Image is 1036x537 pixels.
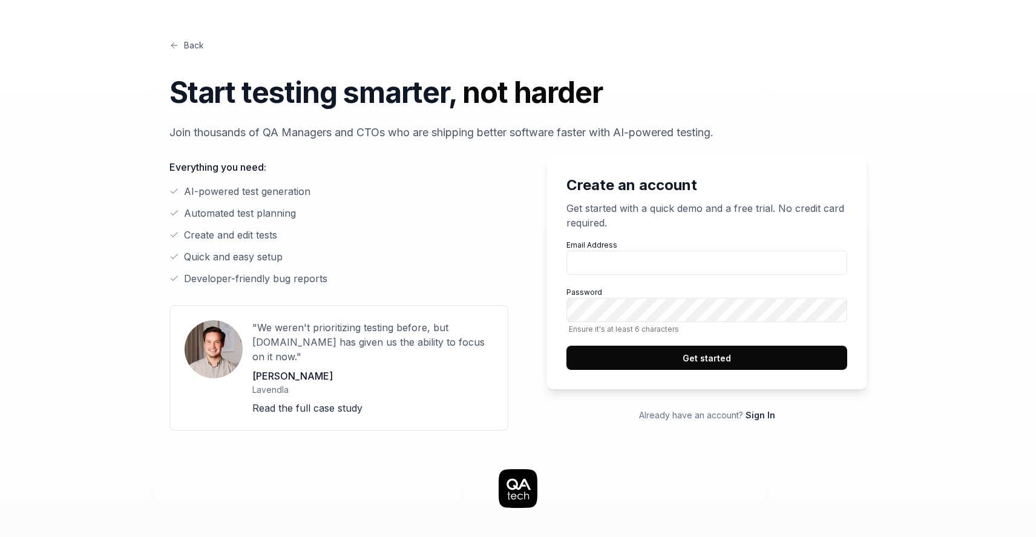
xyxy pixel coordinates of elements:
p: Already have an account? [547,409,867,421]
p: Everything you need: [169,160,508,174]
li: Automated test planning [169,206,508,220]
li: Quick and easy setup [169,249,508,264]
label: Password [566,287,847,334]
a: Read the full case study [252,402,362,414]
span: not harder [462,74,602,110]
button: Get started [566,346,847,370]
p: "We weren't prioritizing testing before, but [DOMAIN_NAME] has given us the ability to focus on i... [252,320,493,364]
p: Lavendla [252,383,493,396]
p: Get started with a quick demo and a free trial. No credit card required. [566,201,847,230]
input: PasswordEnsure it's at least 6 characters [566,298,847,322]
span: Ensure it's at least 6 characters [566,325,847,334]
li: Developer-friendly bug reports [169,271,508,286]
label: Email Address [566,240,847,275]
li: Create and edit tests [169,228,508,242]
input: Email Address [566,251,847,275]
h1: Start testing smarter, [169,71,867,114]
h2: Create an account [566,174,847,196]
img: User avatar [185,320,243,378]
li: AI-powered test generation [169,184,508,199]
a: Sign In [746,410,775,420]
p: [PERSON_NAME] [252,369,493,383]
p: Join thousands of QA Managers and CTOs who are shipping better software faster with AI-powered te... [169,124,867,140]
a: Back [169,39,204,51]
